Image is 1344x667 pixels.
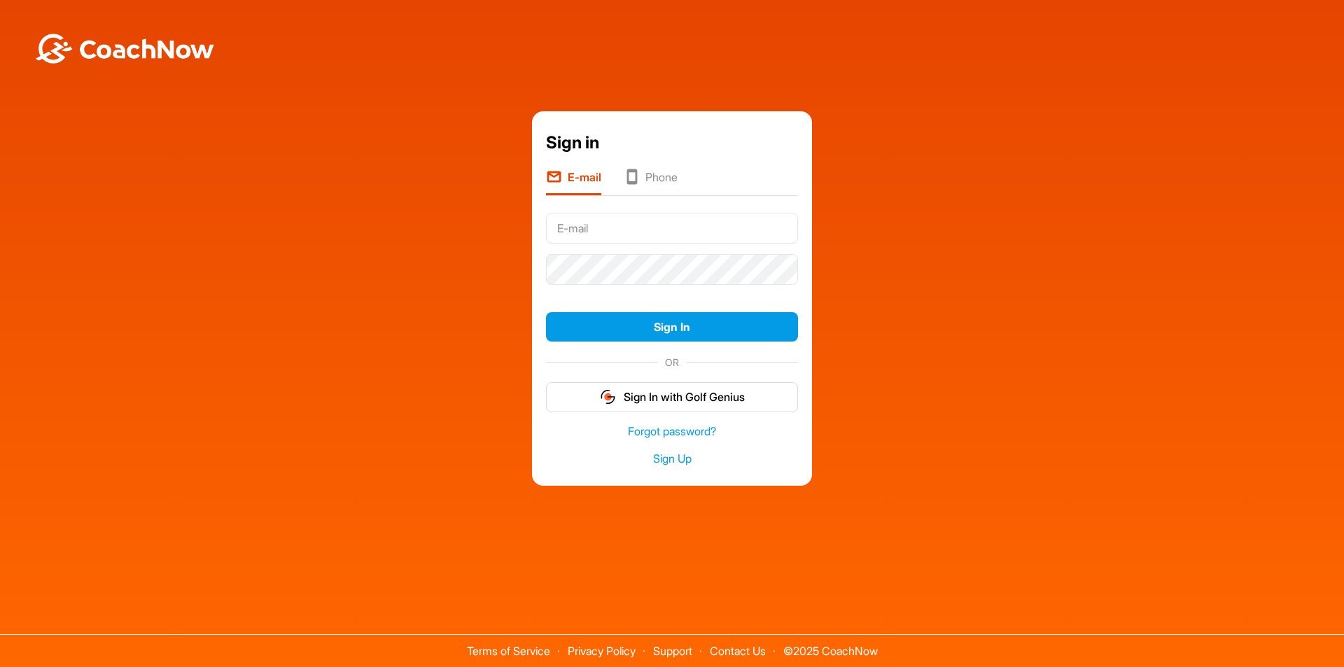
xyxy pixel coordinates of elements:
[546,312,798,342] button: Sign In
[467,644,550,658] a: Terms of Service
[653,644,692,658] a: Support
[599,388,617,405] img: gg_logo
[710,644,766,658] a: Contact Us
[776,635,885,657] span: © 2025 CoachNow
[624,169,678,195] li: Phone
[546,382,798,412] button: Sign In with Golf Genius
[546,169,601,195] li: E-mail
[546,423,798,440] a: Forgot password?
[546,130,798,155] div: Sign in
[568,644,636,658] a: Privacy Policy
[546,213,798,244] input: E-mail
[34,34,216,64] img: BwLJSsUCoWCh5upNqxVrqldRgqLPVwmV24tXu5FoVAoFEpwwqQ3VIfuoInZCoVCoTD4vwADAC3ZFMkVEQFDAAAAAElFTkSuQmCC
[546,451,798,467] a: Sign Up
[658,355,686,370] span: OR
